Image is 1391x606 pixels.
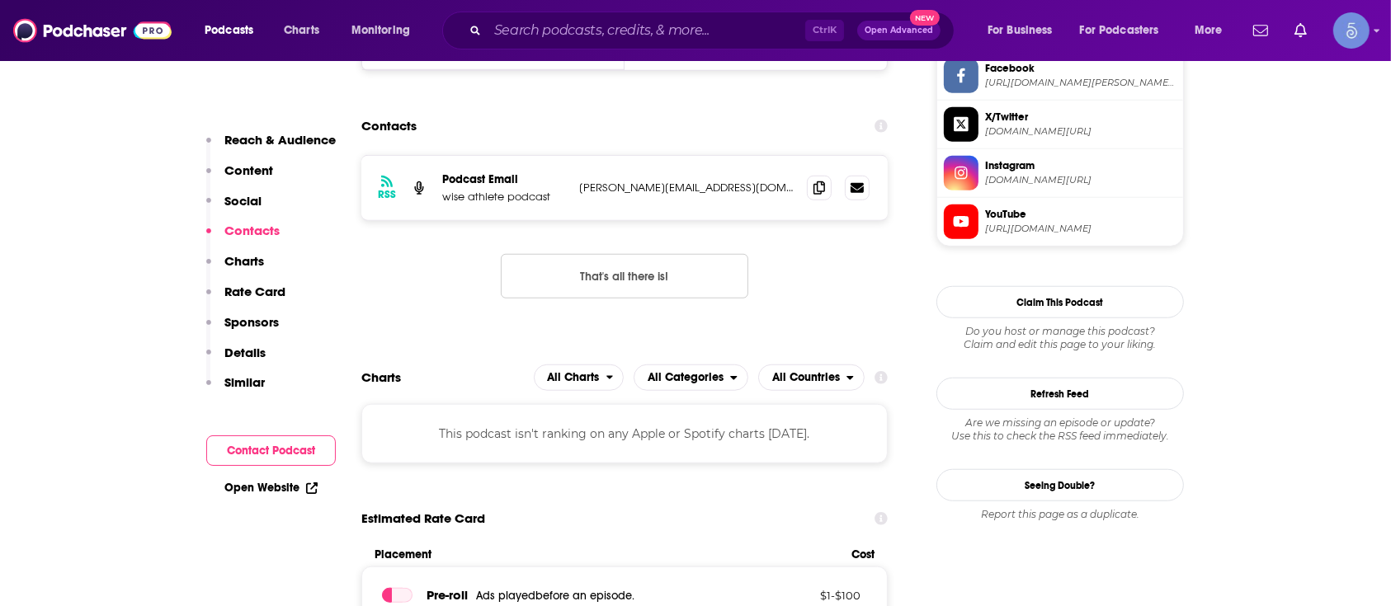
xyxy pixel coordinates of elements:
button: Nothing here. [501,254,748,298]
span: Podcasts [205,19,253,42]
span: twitter.com/AthletesWise [985,125,1176,138]
button: open menu [634,364,748,391]
div: Are we missing an episode or update? Use this to check the RSS feed immediately. [936,416,1184,443]
button: Open AdvancedNew [857,21,941,40]
span: Logged in as Spiral5-G1 [1333,12,1370,49]
p: Details [224,345,266,360]
h2: Countries [758,364,865,391]
button: Contact Podcast [206,435,336,466]
h2: Contacts [361,110,417,142]
div: Search podcasts, credits, & more... [458,12,970,49]
h3: RSS [378,188,396,201]
p: wise athlete podcast [442,190,566,204]
button: Similar [206,374,265,405]
span: Facebook [985,61,1176,76]
a: YouTube[URL][DOMAIN_NAME] [944,204,1176,239]
span: All Countries [772,372,840,383]
a: Show notifications dropdown [1288,16,1313,45]
p: Content [224,162,273,178]
span: Charts [284,19,319,42]
span: Do you host or manage this podcast? [936,325,1184,338]
h2: Platforms [534,364,625,391]
input: Search podcasts, credits, & more... [488,17,805,44]
p: [PERSON_NAME][EMAIL_ADDRESS][DOMAIN_NAME] [579,181,794,195]
div: Claim and edit this page to your liking. [936,325,1184,351]
button: open menu [1069,17,1183,44]
button: Social [206,193,262,223]
a: Show notifications dropdown [1247,16,1275,45]
p: $ 1 - $ 100 [753,589,861,602]
span: All Charts [548,372,600,383]
span: Pre -roll [427,587,468,603]
span: Ctrl K [805,20,844,41]
span: Estimated Rate Card [361,503,485,534]
span: All Categories [648,372,724,383]
button: Content [206,162,273,193]
a: Instagram[DOMAIN_NAME][URL] [944,156,1176,190]
button: Charts [206,253,264,284]
button: Reach & Audience [206,132,336,162]
span: Monitoring [351,19,410,42]
p: Sponsors [224,314,279,330]
button: Refresh Feed [936,378,1184,410]
span: Placement [375,547,837,561]
p: Contacts [224,223,280,238]
img: Podchaser - Follow, Share and Rate Podcasts [13,15,172,46]
button: Sponsors [206,314,279,345]
button: Show profile menu [1333,12,1370,49]
button: Rate Card [206,284,285,314]
button: open menu [193,17,275,44]
p: Charts [224,253,264,269]
a: Open Website [224,481,318,495]
button: Details [206,345,266,375]
span: https://www.facebook.com/joe.wiseathletes [985,77,1176,89]
button: Claim This Podcast [936,286,1184,318]
span: Instagram [985,158,1176,173]
img: User Profile [1333,12,1370,49]
span: More [1195,19,1223,42]
span: Cost [851,547,875,561]
span: Open Advanced [865,26,933,35]
span: New [910,10,940,26]
button: open menu [1183,17,1243,44]
button: open menu [534,364,625,391]
span: instagram.com/wiseathletes [985,174,1176,186]
p: Rate Card [224,284,285,299]
a: Seeing Double? [936,469,1184,501]
span: Ads played before an episode . [476,589,634,603]
span: For Business [988,19,1053,42]
button: open menu [340,17,431,44]
span: YouTube [985,207,1176,222]
span: https://www.youtube.com/@wiseathletes7173 [985,223,1176,235]
p: Similar [224,374,265,390]
button: open menu [976,17,1073,44]
p: Social [224,193,262,209]
span: X/Twitter [985,110,1176,124]
button: open menu [758,364,865,391]
span: For Podcasters [1080,19,1159,42]
p: Podcast Email [442,172,566,186]
p: Reach & Audience [224,132,336,148]
div: Report this page as a duplicate. [936,508,1184,521]
h2: Categories [634,364,748,391]
a: Facebook[URL][DOMAIN_NAME][PERSON_NAME][DOMAIN_NAME] [944,59,1176,93]
a: Charts [273,17,329,44]
button: Contacts [206,223,280,253]
h2: Charts [361,369,401,385]
div: This podcast isn't ranking on any Apple or Spotify charts [DATE]. [361,404,888,463]
a: X/Twitter[DOMAIN_NAME][URL] [944,107,1176,142]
